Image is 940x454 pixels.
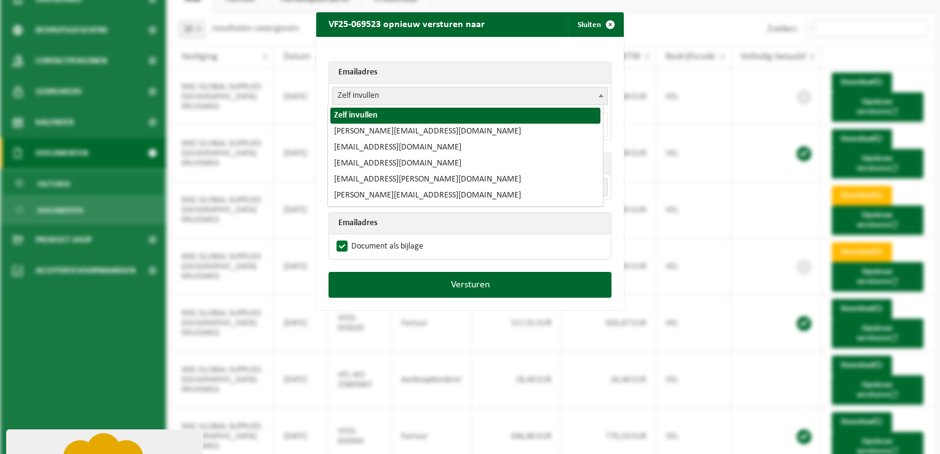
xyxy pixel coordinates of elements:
li: [EMAIL_ADDRESS][PERSON_NAME][DOMAIN_NAME] [330,172,600,188]
img: Profielafbeelding agent [9,2,188,181]
h2: VF25-069523 opnieuw versturen naar [316,12,497,36]
th: Emailadres [329,213,611,234]
li: Zelf invullen [330,108,600,124]
li: [EMAIL_ADDRESS][DOMAIN_NAME] [330,140,600,156]
li: [PERSON_NAME][EMAIL_ADDRESS][DOMAIN_NAME] [330,124,600,140]
th: Emailadres [329,62,611,84]
li: [PERSON_NAME][EMAIL_ADDRESS][DOMAIN_NAME] [330,188,600,204]
span: Zelf invullen [332,87,608,105]
li: [EMAIL_ADDRESS][DOMAIN_NAME] [330,156,600,172]
iframe: chat widget [6,427,205,454]
button: Versturen [329,272,611,298]
span: Zelf invullen [333,87,607,105]
label: Document als bijlage [334,237,423,256]
button: Sluiten [568,12,623,37]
